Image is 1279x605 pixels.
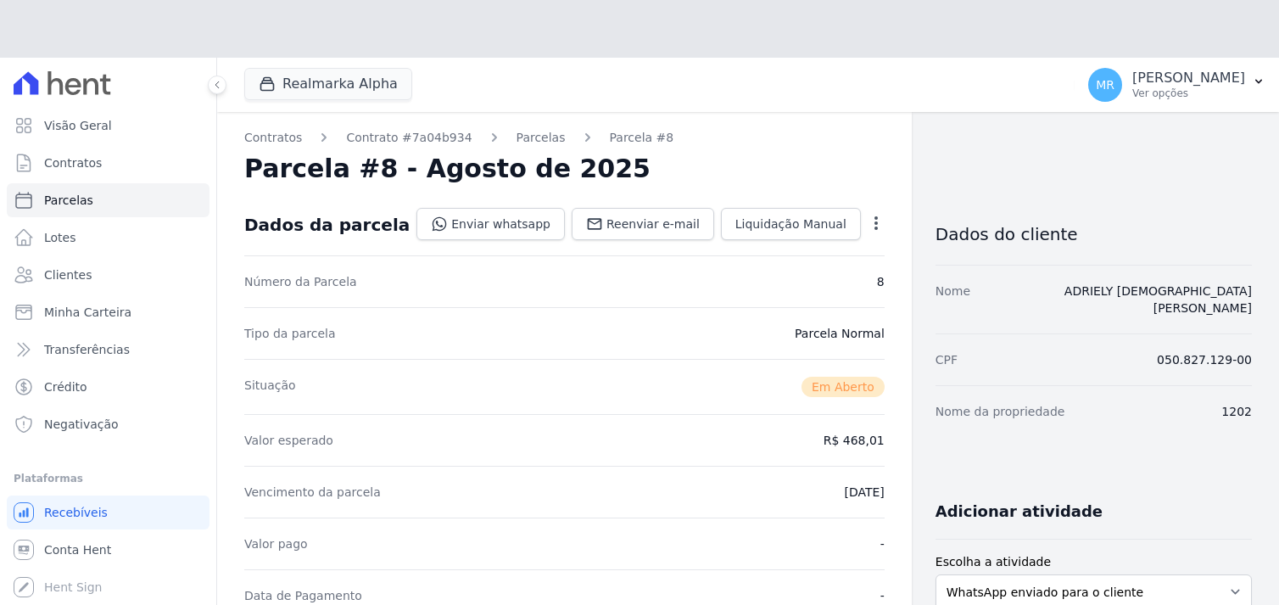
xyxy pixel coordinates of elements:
[936,351,958,368] dt: CPF
[416,208,565,240] a: Enviar whatsapp
[44,504,108,521] span: Recebíveis
[244,377,296,397] dt: Situação
[572,208,714,240] a: Reenviar e-mail
[1132,70,1245,87] p: [PERSON_NAME]
[7,407,209,441] a: Negativação
[610,129,674,147] a: Parcela #8
[801,377,885,397] span: Em Aberto
[7,221,209,255] a: Lotes
[44,117,112,134] span: Visão Geral
[244,432,333,449] dt: Valor esperado
[1064,284,1252,315] a: ADRIELY [DEMOGRAPHIC_DATA][PERSON_NAME]
[824,432,885,449] dd: R$ 468,01
[1096,79,1114,91] span: MR
[1075,61,1279,109] button: MR [PERSON_NAME] Ver opções
[795,325,885,342] dd: Parcela Normal
[517,129,566,147] a: Parcelas
[44,416,119,433] span: Negativação
[735,216,846,232] span: Liquidação Manual
[1157,351,1252,368] dd: 050.827.129-00
[44,541,111,558] span: Conta Hent
[14,468,203,489] div: Plataformas
[346,129,472,147] a: Contrato #7a04b934
[44,154,102,171] span: Contratos
[244,129,302,147] a: Contratos
[936,403,1065,420] dt: Nome da propriedade
[1132,87,1245,100] p: Ver opções
[880,587,885,604] dd: -
[936,501,1103,522] h3: Adicionar atividade
[936,224,1252,244] h3: Dados do cliente
[7,146,209,180] a: Contratos
[44,266,92,283] span: Clientes
[244,535,308,552] dt: Valor pago
[244,68,412,100] button: Realmarka Alpha
[44,304,131,321] span: Minha Carteira
[44,192,93,209] span: Parcelas
[936,283,970,317] dt: Nome
[244,273,357,290] dt: Número da Parcela
[877,273,885,290] dd: 8
[244,325,336,342] dt: Tipo da parcela
[7,183,209,217] a: Parcelas
[1221,403,1252,420] dd: 1202
[44,229,76,246] span: Lotes
[244,587,362,604] dt: Data de Pagamento
[244,154,651,184] h2: Parcela #8 - Agosto de 2025
[244,484,381,501] dt: Vencimento da parcela
[721,208,861,240] a: Liquidação Manual
[44,378,87,395] span: Crédito
[7,333,209,367] a: Transferências
[17,547,58,588] iframe: Intercom live chat
[7,109,209,143] a: Visão Geral
[936,553,1252,571] label: Escolha a atividade
[244,215,410,235] div: Dados da parcela
[7,295,209,329] a: Minha Carteira
[7,370,209,404] a: Crédito
[44,341,130,358] span: Transferências
[7,258,209,292] a: Clientes
[7,496,209,529] a: Recebíveis
[606,216,700,232] span: Reenviar e-mail
[844,484,884,501] dd: [DATE]
[7,533,209,567] a: Conta Hent
[244,129,885,147] nav: Breadcrumb
[880,535,885,552] dd: -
